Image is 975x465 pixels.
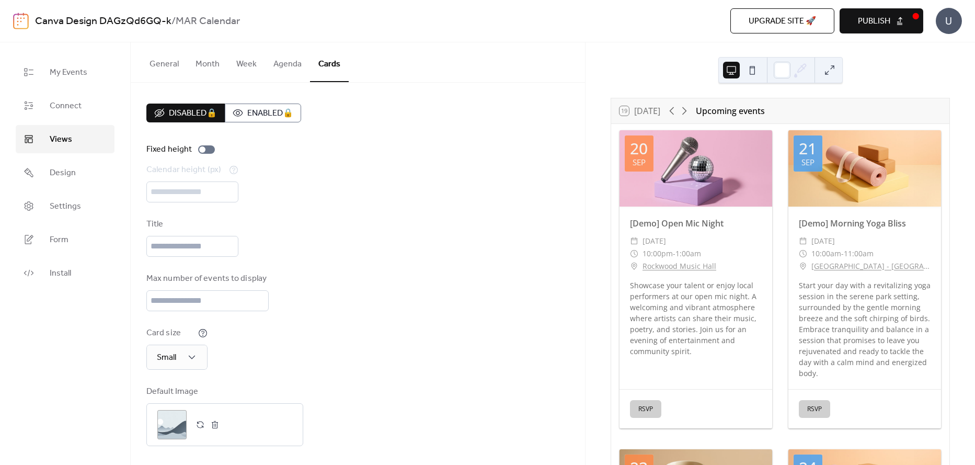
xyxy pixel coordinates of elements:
div: Default Image [146,385,301,398]
div: ​ [630,247,638,260]
div: Card size [146,327,196,339]
a: Rockwood Music Hall [643,260,716,273]
div: Start your day with a revitalizing yoga session in the serene park setting, surrounded by the gen... [788,280,941,379]
button: Week [228,42,265,81]
a: Design [16,158,114,187]
div: ​ [799,247,807,260]
span: [DATE] [811,235,835,247]
div: Upcoming events [696,105,765,117]
div: 21 [799,141,817,156]
a: My Events [16,58,114,86]
span: 10:00am [811,247,841,260]
span: Publish [858,15,890,28]
a: Connect [16,92,114,120]
div: Fixed height [146,143,192,156]
button: RSVP [799,400,830,418]
button: Cards [310,42,349,82]
span: Upgrade site 🚀 [749,15,816,28]
a: Form [16,225,114,254]
span: Connect [50,100,82,112]
b: / [171,12,176,31]
button: General [141,42,187,81]
span: - [841,247,844,260]
a: [GEOGRAPHIC_DATA] - [GEOGRAPHIC_DATA] [811,260,931,273]
span: Install [50,267,71,280]
div: [Demo] Morning Yoga Bliss [788,217,941,230]
div: Sep [801,158,815,166]
img: logo [13,13,29,29]
div: Max number of events to display [146,273,267,285]
div: Sep [633,158,646,166]
span: [DATE] [643,235,666,247]
span: 11:00am [844,247,874,260]
button: Publish [840,8,923,33]
span: Small [157,349,176,366]
a: Canva Design DAGzQd6GQ-k [35,12,171,31]
a: Install [16,259,114,287]
button: Agenda [265,42,310,81]
span: - [673,247,675,260]
div: Showcase your talent or enjoy local performers at our open mic night. A welcoming and vibrant atm... [620,280,772,357]
button: Upgrade site 🚀 [730,8,834,33]
a: Settings [16,192,114,220]
div: U [936,8,962,34]
div: ​ [630,260,638,273]
a: Views [16,125,114,153]
span: Design [50,167,76,179]
button: Month [187,42,228,81]
div: ​ [799,260,807,273]
div: ; [157,410,187,439]
div: [Demo] Open Mic Night [620,217,772,230]
button: RSVP [630,400,661,418]
div: 20 [630,141,648,156]
div: ​ [799,235,807,247]
b: MAR Calendar [176,12,240,31]
span: Settings [50,200,81,213]
div: Title [146,218,236,231]
span: 1:00am [675,247,701,260]
div: ​ [630,235,638,247]
span: My Events [50,66,87,79]
span: 10:00pm [643,247,673,260]
span: Form [50,234,68,246]
span: Views [50,133,72,146]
